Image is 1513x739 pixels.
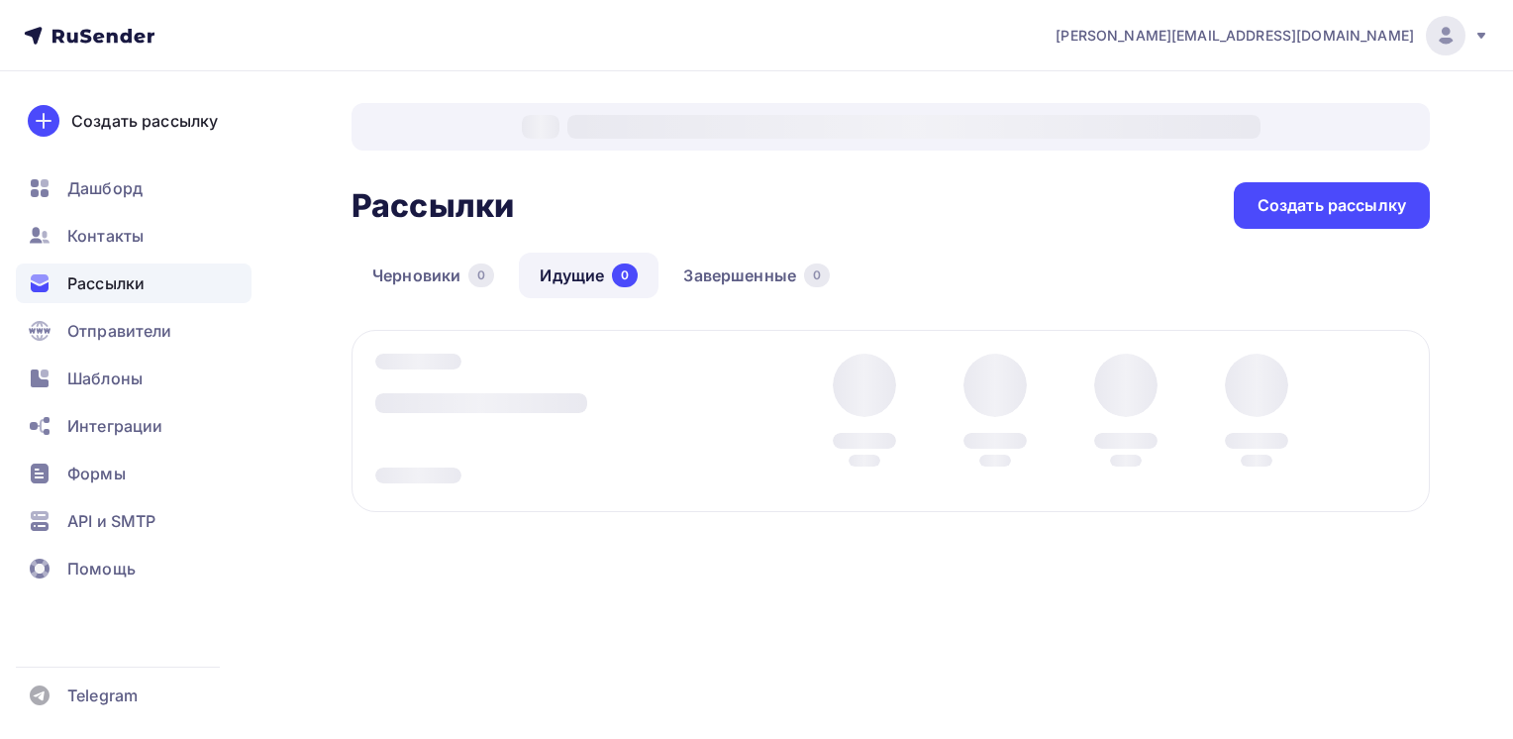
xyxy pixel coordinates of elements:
span: Дашборд [67,176,143,200]
div: 0 [804,264,830,287]
div: 0 [468,264,494,287]
a: Формы [16,454,252,493]
a: Рассылки [16,264,252,303]
h2: Рассылки [352,186,514,226]
span: Отправители [67,319,172,343]
a: Шаблоны [16,359,252,398]
div: Создать рассылку [71,109,218,133]
span: API и SMTP [67,509,155,533]
div: 0 [612,264,638,287]
span: [PERSON_NAME][EMAIL_ADDRESS][DOMAIN_NAME] [1056,26,1414,46]
a: Черновики0 [352,253,515,298]
a: Контакты [16,216,252,256]
span: Формы [67,462,126,485]
a: Отправители [16,311,252,351]
span: Контакты [67,224,144,248]
a: Дашборд [16,168,252,208]
span: Шаблоны [67,367,143,390]
span: Рассылки [67,271,145,295]
span: Telegram [67,684,138,707]
div: Создать рассылку [1258,194,1406,217]
a: Завершенные0 [662,253,851,298]
span: Помощь [67,557,136,581]
a: Идущие0 [519,253,658,298]
span: Интеграции [67,414,162,438]
a: [PERSON_NAME][EMAIL_ADDRESS][DOMAIN_NAME] [1056,16,1489,55]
